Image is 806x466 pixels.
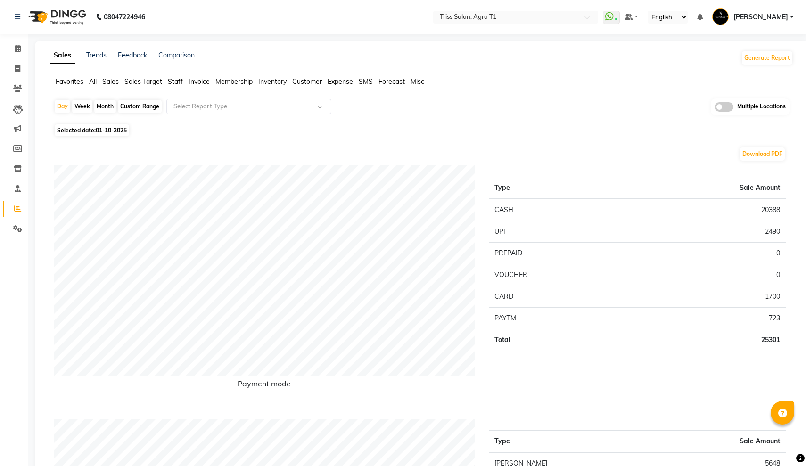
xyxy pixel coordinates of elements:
[626,177,786,199] th: Sale Amount
[737,102,786,112] span: Multiple Locations
[489,242,625,264] td: PREPAID
[168,77,183,86] span: Staff
[292,77,322,86] span: Customer
[118,100,162,113] div: Custom Range
[158,51,195,59] a: Comparison
[102,77,119,86] span: Sales
[96,127,127,134] span: 01-10-2025
[411,77,424,86] span: Misc
[489,177,625,199] th: Type
[124,77,162,86] span: Sales Target
[189,77,210,86] span: Invoice
[664,430,786,452] th: Sale Amount
[626,221,786,242] td: 2490
[104,4,145,30] b: 08047224946
[489,307,625,329] td: PAYTM
[766,428,797,457] iframe: chat widget
[626,307,786,329] td: 723
[712,8,729,25] img: Rohit Maheshwari
[626,264,786,286] td: 0
[24,4,89,30] img: logo
[55,100,70,113] div: Day
[86,51,107,59] a: Trends
[50,47,75,64] a: Sales
[626,286,786,307] td: 1700
[359,77,373,86] span: SMS
[72,100,92,113] div: Week
[55,124,129,136] span: Selected date:
[489,430,663,452] th: Type
[118,51,147,59] a: Feedback
[89,77,97,86] span: All
[489,286,625,307] td: CARD
[626,329,786,351] td: 25301
[328,77,353,86] span: Expense
[740,147,785,161] button: Download PDF
[215,77,253,86] span: Membership
[626,199,786,221] td: 20388
[56,77,83,86] span: Favorites
[733,12,788,22] span: [PERSON_NAME]
[489,221,625,242] td: UPI
[54,379,475,392] h6: Payment mode
[489,264,625,286] td: VOUCHER
[742,51,792,65] button: Generate Report
[258,77,287,86] span: Inventory
[94,100,116,113] div: Month
[626,242,786,264] td: 0
[378,77,405,86] span: Forecast
[489,329,625,351] td: Total
[489,199,625,221] td: CASH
